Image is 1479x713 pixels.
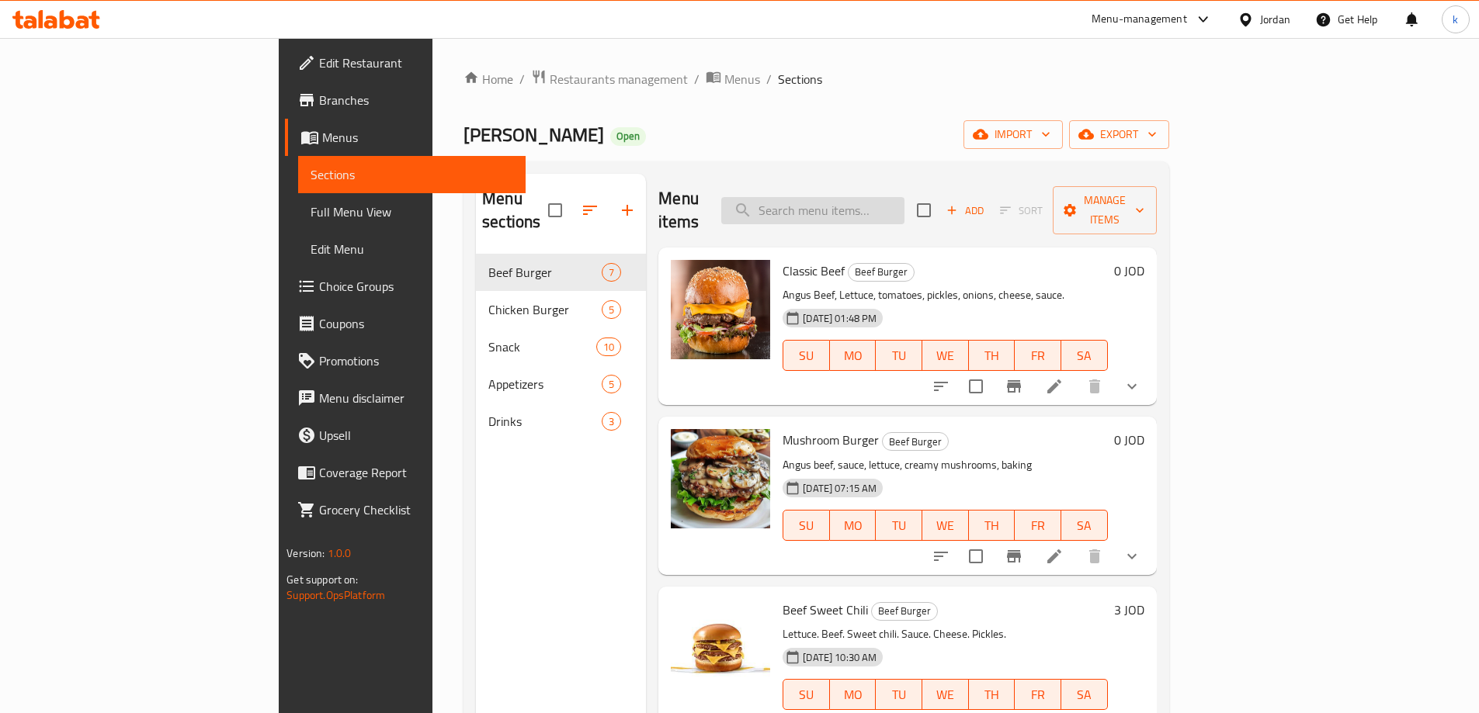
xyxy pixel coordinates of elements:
[1015,340,1061,371] button: FR
[476,254,646,291] div: Beef Burger7
[882,432,949,451] div: Beef Burger
[610,127,646,146] div: Open
[1076,368,1113,405] button: delete
[940,199,990,223] button: Add
[830,340,877,371] button: MO
[671,260,770,359] img: Classic Beef
[298,230,526,268] a: Edit Menu
[922,368,960,405] button: sort-choices
[1021,684,1055,706] span: FR
[1061,679,1108,710] button: SA
[790,514,824,537] span: SU
[1113,368,1151,405] button: show more
[836,514,870,537] span: MO
[922,679,969,710] button: WE
[319,277,513,296] span: Choice Groups
[488,337,596,356] span: Snack
[922,510,969,541] button: WE
[597,340,620,355] span: 10
[1045,547,1064,566] a: Edit menu item
[476,291,646,328] div: Chicken Burger5
[602,412,621,431] div: items
[1114,260,1144,282] h6: 0 JOD
[285,491,526,528] a: Grocery Checklist
[1015,510,1061,541] button: FR
[1260,11,1290,28] div: Jordan
[783,679,830,710] button: SU
[476,403,646,440] div: Drinks3
[1068,344,1102,367] span: SA
[602,263,621,282] div: items
[602,265,620,280] span: 7
[319,54,513,72] span: Edit Restaurant
[298,193,526,230] a: Full Menu View
[463,69,1169,89] nav: breadcrumb
[908,194,940,227] span: Select section
[319,91,513,109] span: Branches
[285,342,526,379] a: Promotions
[298,156,526,193] a: Sections
[476,247,646,446] nav: Menu sections
[285,119,526,156] a: Menus
[311,240,513,258] span: Edit Menu
[783,286,1107,305] p: Angus Beef, Lettuce, tomatoes, pickles, onions, cheese, sauce.
[849,263,914,281] span: Beef Burger
[1076,538,1113,575] button: delete
[1021,344,1055,367] span: FR
[311,202,513,221] span: Full Menu View
[531,69,688,89] a: Restaurants management
[285,417,526,454] a: Upsell
[960,540,992,573] span: Select to update
[1092,10,1187,29] div: Menu-management
[319,426,513,445] span: Upsell
[1123,377,1141,396] svg: Show Choices
[286,543,325,563] span: Version:
[797,481,883,496] span: [DATE] 07:15 AM
[721,197,904,224] input: search
[882,344,916,367] span: TU
[285,268,526,305] a: Choice Groups
[871,602,938,621] div: Beef Burger
[602,414,620,429] span: 3
[602,375,621,393] div: items
[882,684,916,706] span: TU
[476,328,646,365] div: Snack10
[609,192,646,229] button: Add section
[488,263,602,282] div: Beef Burger
[995,538,1033,575] button: Branch-specific-item
[766,70,772,88] li: /
[1113,538,1151,575] button: show more
[944,202,986,220] span: Add
[319,389,513,407] span: Menu disclaimer
[550,70,688,88] span: Restaurants management
[596,337,621,356] div: items
[488,300,602,319] span: Chicken Burger
[922,340,969,371] button: WE
[488,375,602,393] div: Appetizers
[783,428,879,452] span: Mushroom Burger
[995,368,1033,405] button: Branch-specific-item
[671,429,770,528] img: Mushroom Burger
[1061,510,1108,541] button: SA
[319,351,513,370] span: Promotions
[790,684,824,706] span: SU
[311,165,513,184] span: Sections
[882,514,916,537] span: TU
[976,125,1050,144] span: import
[783,598,868,621] span: Beef Sweet Chili
[1015,679,1061,710] button: FR
[286,569,358,590] span: Get support on:
[319,463,513,482] span: Coverage Report
[1053,186,1157,234] button: Manage items
[783,625,1107,644] p: Lettuce. Beef. Sweet chili. Sauce. Cheese. Pickles.
[783,340,830,371] button: SU
[876,510,922,541] button: TU
[975,684,1009,706] span: TH
[724,70,760,88] span: Menus
[1081,125,1157,144] span: export
[602,377,620,392] span: 5
[671,599,770,698] img: Beef Sweet Chili
[969,679,1016,710] button: TH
